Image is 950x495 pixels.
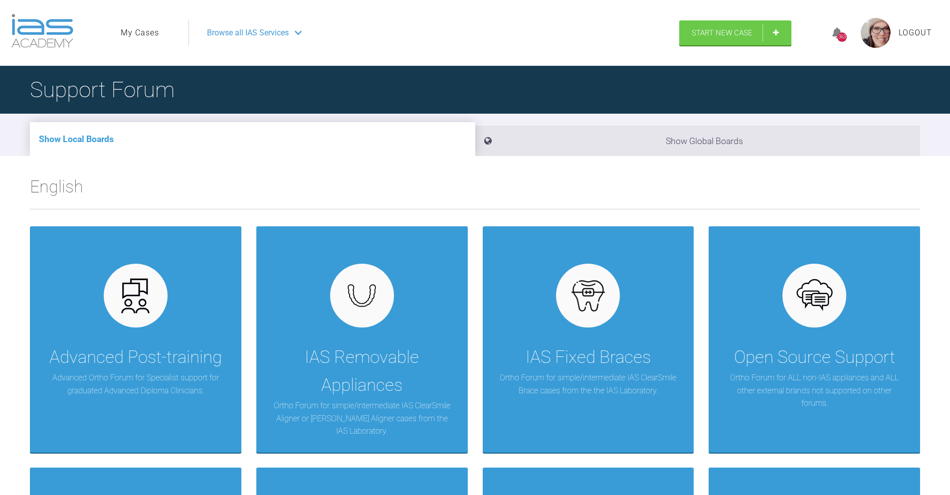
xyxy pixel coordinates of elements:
p: Ortho Forum for ALL non-IAS appliances and ALL other external brands not supported on other forums. [724,371,905,410]
div: Advanced Post-training [49,343,222,371]
img: opensource.6e495855.svg [795,277,834,315]
span: Browse all IAS Services [207,26,289,39]
li: Show Local Boards [30,122,475,156]
div: 363 [837,32,847,42]
h1: Support Forum [30,72,175,107]
img: advanced.73cea251.svg [116,277,155,315]
div: Open Source Support [734,343,895,371]
div: IAS Fixed Braces [526,343,651,371]
img: logo-light.3e3ef733.png [11,14,73,48]
a: Open Source SupportOrtho Forum for ALL non-IAS appliances and ALL other external brands not suppo... [709,226,920,453]
a: My Cases [121,26,159,39]
img: fixed.9f4e6236.svg [569,277,607,315]
img: removables.927eaa4e.svg [343,281,381,310]
p: Ortho Forum for simple/intermediate IAS ClearSmile Brace cases from the the IAS Laboratory. [498,371,679,397]
a: Advanced Post-trainingAdvanced Ortho Forum for Specialist support for graduated Advanced Diploma ... [30,226,241,453]
h2: English [30,173,920,209]
a: IAS Removable AppliancesOrtho Forum for simple/intermediate IAS ClearSmile Aligner or [PERSON_NAM... [256,226,468,453]
img: profile.png [861,18,891,48]
a: Logout [899,26,932,39]
span: Start New Case [692,28,753,37]
p: Advanced Ortho Forum for Specialist support for graduated Advanced Diploma Clinicians. [45,371,226,397]
div: IAS Removable Appliances [271,343,453,399]
a: Start New Case [679,20,791,45]
li: Show Global Boards [475,126,921,156]
a: IAS Fixed BracesOrtho Forum for simple/intermediate IAS ClearSmile Brace cases from the the IAS L... [483,226,694,453]
p: Ortho Forum for simple/intermediate IAS ClearSmile Aligner or [PERSON_NAME] Aligner cases from th... [271,399,453,438]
